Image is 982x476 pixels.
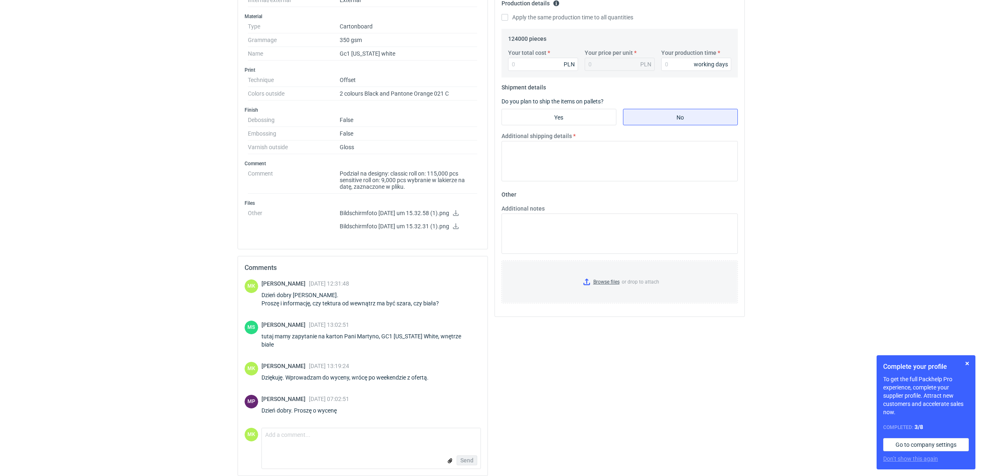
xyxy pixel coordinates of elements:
dd: False [340,127,478,141]
span: [DATE] 13:19:24 [309,363,349,369]
p: To get the full Packhelp Pro experience, complete your supplier profile. Attract new customers an... [883,375,969,416]
button: Don’t show this again [883,455,938,463]
label: Do you plan to ship the items on pallets? [501,98,604,105]
h3: Comment [245,160,481,167]
dd: Cartonboard [340,20,478,33]
span: [DATE] 07:02:51 [309,396,349,402]
dt: Type [248,20,340,33]
div: PLN [640,60,651,68]
h3: Material [245,13,481,20]
figcaption: MK [245,279,258,293]
dt: Varnish outside [248,141,340,154]
legend: Other [501,188,516,198]
div: Michał Palasek [245,395,258,408]
div: Maciej Sikora [245,321,258,334]
p: Bildschirmfoto [DATE] um 15.32.31 (1).png [340,223,478,230]
figcaption: MP [245,395,258,408]
dd: Offset [340,73,478,87]
div: Martyna Kasperska [245,362,258,375]
span: [PERSON_NAME] [261,280,309,287]
strong: 3 / 8 [914,424,923,430]
figcaption: MK [245,428,258,441]
dt: Name [248,47,340,61]
legend: 124000 pieces [508,32,546,42]
label: Additional notes [501,204,545,213]
button: Send [457,455,477,465]
label: Your price per unit [585,49,633,57]
dt: Debossing [248,113,340,127]
h3: Print [245,67,481,73]
span: [PERSON_NAME] [261,396,309,402]
div: working days [694,60,728,68]
span: Send [460,457,474,463]
dt: Comment [248,167,340,194]
label: Apply the same production time to all quantities [501,13,633,21]
span: [PERSON_NAME] [261,321,309,328]
div: Dzień dobry [PERSON_NAME]. Proszę i informację, czy tektura od wewnątrz ma być szara, czy biała? [261,291,449,307]
dd: Podział na designy: classic roll on: 115,000 pcs sensitive roll on: 9,000 pcs wybranie w lakierze... [340,167,478,194]
div: Martyna Kasperska [245,428,258,441]
label: Yes [501,109,616,125]
h3: Finish [245,107,481,113]
dt: Other [248,206,340,236]
h2: Comments [245,263,481,273]
h3: Files [245,200,481,206]
legend: Shipment details [501,81,546,91]
dt: Colors outside [248,87,340,101]
figcaption: MK [245,362,258,375]
dd: False [340,113,478,127]
p: Bildschirmfoto [DATE] um 15.32.58 (1).png [340,210,478,217]
label: Additional shipping details [501,132,572,140]
dd: 350 gsm [340,33,478,47]
div: tutaj mamy zapytanie na karton Pani Martyno, GC1 [US_STATE] White, wnętrze białe [261,332,481,349]
dd: 2 colours Black and Pantone Orange 021 C [340,87,478,101]
span: [DATE] 12:31:48 [309,280,349,287]
dd: Gc1 [US_STATE] white [340,47,478,61]
div: Dziękuję. Wprowadzam do wyceny, wrócę po weekendzie z ofertą. [261,373,439,382]
div: PLN [564,60,575,68]
div: Dzień dobry. Proszę o wycenę [261,406,349,415]
span: [DATE] 13:02:51 [309,321,349,328]
figcaption: MS [245,321,258,334]
input: 0 [508,58,578,71]
label: Your total cost [508,49,546,57]
label: Your production time [661,49,716,57]
button: Skip for now [962,359,972,368]
label: or drop to attach [502,261,737,303]
a: Go to company settings [883,438,969,451]
h1: Complete your profile [883,362,969,372]
dt: Embossing [248,127,340,141]
span: [PERSON_NAME] [261,363,309,369]
dd: Gloss [340,141,478,154]
div: Martyna Kasperska [245,279,258,293]
div: Completed: [883,423,969,431]
dt: Grammage [248,33,340,47]
input: 0 [661,58,731,71]
dt: Technique [248,73,340,87]
label: No [623,109,738,125]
